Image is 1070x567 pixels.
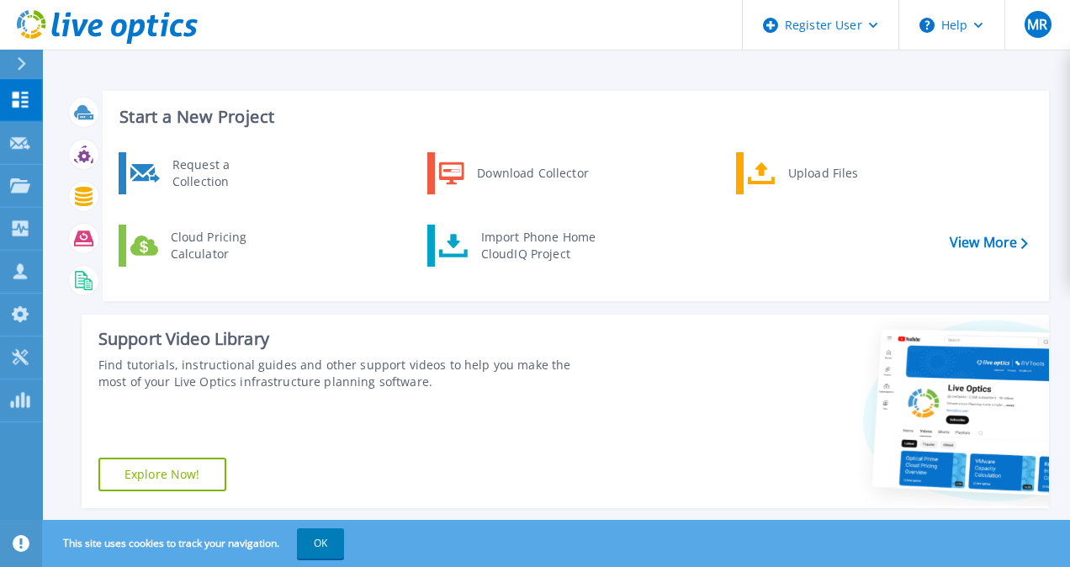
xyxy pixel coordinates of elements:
[950,235,1028,251] a: View More
[119,152,291,194] a: Request a Collection
[119,225,291,267] a: Cloud Pricing Calculator
[469,156,596,190] div: Download Collector
[46,528,344,559] span: This site uses cookies to track your navigation.
[297,528,344,559] button: OK
[98,458,226,491] a: Explore Now!
[473,229,604,262] div: Import Phone Home CloudIQ Project
[98,328,601,350] div: Support Video Library
[98,357,601,390] div: Find tutorials, instructional guides and other support videos to help you make the most of your L...
[427,152,600,194] a: Download Collector
[736,152,908,194] a: Upload Files
[1027,18,1047,31] span: MR
[119,108,1027,126] h3: Start a New Project
[162,229,287,262] div: Cloud Pricing Calculator
[164,156,287,190] div: Request a Collection
[780,156,904,190] div: Upload Files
